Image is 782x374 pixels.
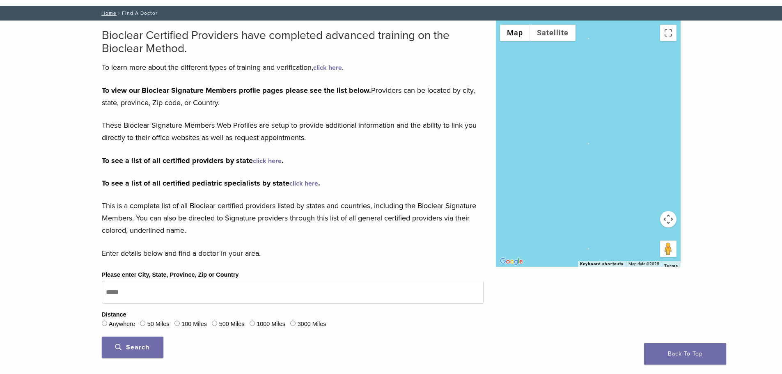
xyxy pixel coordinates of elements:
[580,261,624,267] button: Keyboard shortcuts
[96,6,687,21] nav: Find A Doctor
[109,320,135,329] label: Anywhere
[664,264,678,268] a: Terms (opens in new tab)
[102,271,239,280] label: Please enter City, State, Province, Zip or Country
[102,179,320,188] strong: To see a list of all certified pediatric specialists by state .
[102,337,163,358] button: Search
[117,11,122,15] span: /
[289,179,318,188] a: click here
[181,320,207,329] label: 100 Miles
[102,247,484,259] p: Enter details below and find a doctor in your area.
[102,86,371,95] strong: To view our Bioclear Signature Members profile pages please see the list below.
[498,256,525,267] a: Open this area in Google Maps (opens a new window)
[102,119,484,144] p: These Bioclear Signature Members Web Profiles are setup to provide additional information and the...
[102,200,484,236] p: This is a complete list of all Bioclear certified providers listed by states and countries, inclu...
[219,320,245,329] label: 500 Miles
[257,320,285,329] label: 1000 Miles
[498,256,525,267] img: Google
[500,25,530,41] button: Show street map
[102,61,484,73] p: To learn more about the different types of training and verification, .
[102,310,126,319] legend: Distance
[644,343,726,365] a: Back To Top
[102,84,484,109] p: Providers can be located by city, state, province, Zip code, or Country.
[147,320,170,329] label: 50 Miles
[99,10,117,16] a: Home
[298,320,326,329] label: 3000 Miles
[313,64,342,72] a: click here
[102,29,484,55] h2: Bioclear Certified Providers have completed advanced training on the Bioclear Method.
[660,25,677,41] button: Toggle fullscreen view
[102,156,284,165] strong: To see a list of all certified providers by state .
[660,241,677,257] button: Drag Pegman onto the map to open Street View
[115,343,149,351] span: Search
[660,211,677,227] button: Map camera controls
[253,157,282,165] a: click here
[628,262,659,266] span: Map data ©2025
[530,25,576,41] button: Show satellite imagery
